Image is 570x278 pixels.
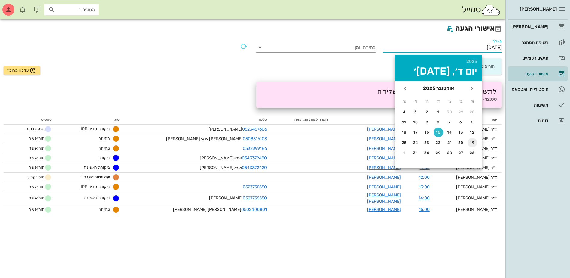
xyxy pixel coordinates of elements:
[367,146,401,151] a: [PERSON_NAME]
[242,165,267,170] a: 0543372420
[98,207,110,212] span: מתיחה
[510,56,548,60] div: תיקים רפואיים
[434,107,443,117] button: 1
[400,151,409,155] div: 1
[242,127,267,132] a: 0523457606
[241,207,267,212] a: 0502400801
[29,145,52,152] span: תור אושר
[445,141,455,145] div: 21
[468,138,477,147] button: 19
[29,183,52,190] span: תור אושר
[84,165,110,170] span: ביקורת ראשונה
[456,151,466,155] div: 27
[508,20,568,34] a: [PERSON_NAME]
[243,146,267,151] a: 0532399186
[421,82,456,94] button: אוקטובר 2025
[508,82,568,97] a: היסטוריית וואטסאפ
[468,141,477,145] div: 19
[400,60,477,64] div: 2025
[419,196,430,201] a: 14:00
[422,117,432,127] button: 9
[468,120,477,124] div: 5
[98,155,110,160] span: ביקורת
[411,141,421,145] div: 24
[456,110,466,114] div: 29
[510,118,548,123] div: דוחות
[410,96,421,107] th: ו׳
[129,206,267,213] div: [PERSON_NAME] [PERSON_NAME]
[445,120,455,124] div: 7
[400,107,409,117] button: 4
[367,156,401,161] a: [PERSON_NAME]
[400,110,409,114] div: 4
[333,115,406,125] th: שם
[256,43,376,52] div: בחירת יומן
[367,127,401,132] a: [PERSON_NAME]
[456,107,466,117] button: 29
[367,175,401,180] a: [PERSON_NAME]
[411,117,421,127] button: 10
[367,136,401,141] a: [PERSON_NAME]
[98,146,110,151] span: מתיחה
[468,128,477,137] button: 12
[56,115,124,125] th: סוג
[468,130,477,134] div: 12
[419,184,430,190] a: 13:00
[400,128,409,137] button: 18
[422,138,432,147] button: 23
[400,83,410,94] button: חודש הבא
[256,82,502,101] div: לתשומת [PERSON_NAME] לפני שליחה
[243,196,267,201] a: 0527755550
[422,148,432,158] button: 30
[439,174,497,181] div: ד״ר [PERSON_NAME]
[508,113,568,128] a: דוחות
[243,184,267,190] a: 0527755550
[422,130,432,134] div: 16
[445,110,455,114] div: 30
[510,103,548,107] div: משימות
[434,110,443,114] div: 1
[411,151,421,155] div: 31
[456,117,466,127] button: 6
[4,66,40,75] button: עדכון מרוכז
[18,5,21,8] span: תג
[434,151,443,155] div: 29
[400,117,409,127] button: 11
[419,175,430,180] a: 12:00
[367,193,401,204] a: [PERSON_NAME] [PERSON_NAME]
[492,39,502,44] label: תאריך
[520,6,557,12] span: [PERSON_NAME]
[508,98,568,112] a: משימות
[81,175,110,180] span: יעוץ יישור שיניים 1
[445,151,455,155] div: 28
[492,117,497,122] span: יומן
[468,117,477,127] button: 5
[22,174,52,181] span: תור נקבע
[434,148,443,158] button: 29
[399,96,410,107] th: ש׳
[445,130,455,134] div: 14
[439,184,497,190] div: ד״ר [PERSON_NAME]
[445,117,455,127] button: 7
[422,141,432,145] div: 23
[468,151,477,155] div: 26
[22,125,52,133] span: הגעה לתור
[508,66,568,81] a: אישורי הגעה
[422,120,432,124] div: 9
[433,96,444,107] th: ד׳
[367,165,401,170] a: [PERSON_NAME]
[400,138,409,147] button: 25
[456,130,466,134] div: 13
[456,148,466,158] button: 27
[434,138,443,147] button: 22
[434,128,443,137] button: 15
[268,96,497,103] li: -
[434,120,443,124] div: 8
[439,195,497,201] div: ד״ר [PERSON_NAME]
[114,117,120,122] span: סוג
[411,107,421,117] button: 3
[294,117,328,122] span: הערה לצוות המרפאה
[400,148,409,158] button: 1
[462,3,501,16] div: סמייל
[456,128,466,137] button: 13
